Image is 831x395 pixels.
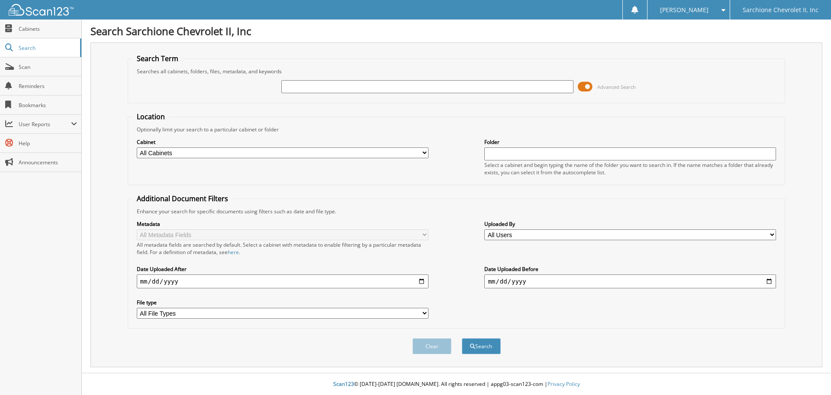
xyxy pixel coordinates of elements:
div: All metadata fields are searched by default. Select a cabinet with metadata to enable filtering b... [137,241,428,256]
span: Search [19,44,76,52]
legend: Additional Document Filters [132,194,232,203]
label: Metadata [137,220,428,228]
button: Clear [412,338,451,354]
legend: Search Term [132,54,183,63]
span: Announcements [19,159,77,166]
span: Scan123 [333,380,354,388]
input: end [484,274,776,288]
label: Cabinet [137,138,428,146]
button: Search [462,338,501,354]
span: Scan [19,63,77,71]
a: here [228,248,239,256]
span: Advanced Search [597,84,636,90]
div: Optionally limit your search to a particular cabinet or folder [132,126,781,133]
span: Sarchione Chevrolet II, Inc [743,7,818,13]
input: start [137,274,428,288]
span: Bookmarks [19,101,77,109]
iframe: Chat Widget [788,353,831,395]
h1: Search Sarchione Chevrolet II, Inc [90,24,822,38]
label: Date Uploaded Before [484,265,776,273]
div: Searches all cabinets, folders, files, metadata, and keywords [132,68,781,75]
span: Help [19,140,77,147]
span: [PERSON_NAME] [660,7,709,13]
img: scan123-logo-white.svg [9,4,74,16]
div: © [DATE]-[DATE] [DOMAIN_NAME]. All rights reserved | appg03-scan123-com | [82,374,831,395]
div: Select a cabinet and begin typing the name of the folder you want to search in. If the name match... [484,161,776,176]
label: Date Uploaded After [137,265,428,273]
span: Cabinets [19,25,77,33]
label: Uploaded By [484,220,776,228]
div: Enhance your search for specific documents using filters such as date and file type. [132,208,781,215]
a: Privacy Policy [548,380,580,388]
span: Reminders [19,82,77,90]
legend: Location [132,112,169,121]
span: User Reports [19,121,71,128]
label: File type [137,299,428,306]
label: Folder [484,138,776,146]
